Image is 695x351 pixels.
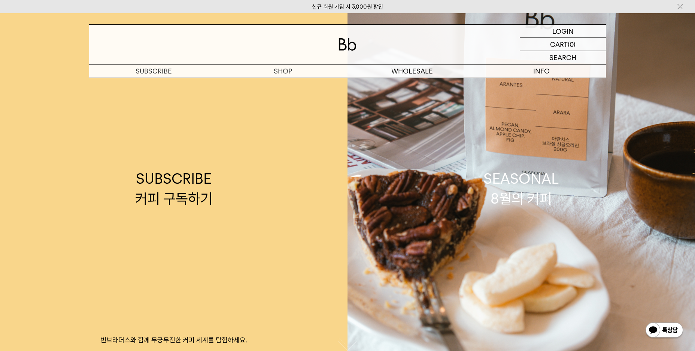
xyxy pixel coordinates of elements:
p: CART [550,38,568,51]
a: CART (0) [520,38,606,51]
p: SEARCH [549,51,576,64]
div: SUBSCRIBE 커피 구독하기 [135,169,213,208]
a: SUBSCRIBE [89,64,218,78]
p: INFO [477,64,606,78]
a: 신규 회원 가입 시 3,000원 할인 [312,3,383,10]
img: 로고 [339,38,356,51]
div: SEASONAL 8월의 커피 [483,169,559,208]
img: 카카오톡 채널 1:1 채팅 버튼 [645,322,684,340]
a: LOGIN [520,25,606,38]
p: LOGIN [552,25,574,37]
p: (0) [568,38,576,51]
p: WHOLESALE [347,64,477,78]
a: SHOP [218,64,347,78]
